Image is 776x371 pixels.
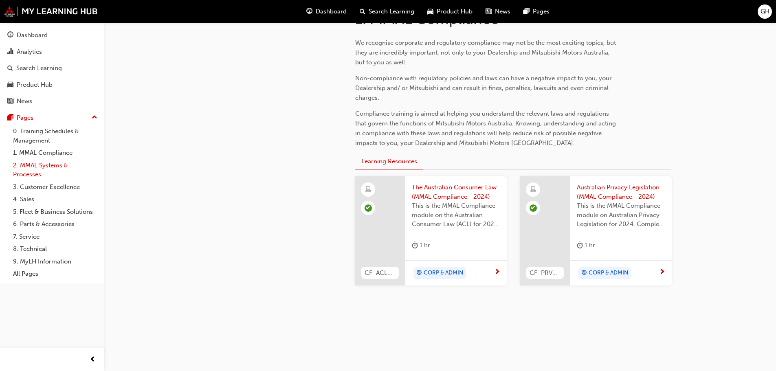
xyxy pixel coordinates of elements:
span: We recognise corporate and regulatory compliance may not be the most exciting topics, but they ar... [355,39,618,66]
a: CF_ACL24_M1The Australian Consumer Law (MMAL Compliance - 2024)This is the MMAL Compliance module... [355,176,507,285]
div: Pages [17,113,33,123]
span: This is the MMAL Compliance module on Australian Privacy Legislation for 2024. Complete this modu... [577,201,665,229]
span: duration-icon [577,240,583,250]
a: 0. Training Schedules & Management [10,125,101,147]
span: chart-icon [7,48,13,56]
a: 8. Technical [10,243,101,255]
a: Product Hub [3,77,101,92]
button: GH [758,4,772,19]
a: Search Learning [3,61,101,76]
span: Australian Privacy Legislation (MMAL Compliance - 2024) [577,183,665,201]
div: Search Learning [16,64,62,73]
span: Dashboard [316,7,347,16]
a: 6. Parts & Accessories [10,218,101,231]
span: search-icon [7,65,13,72]
span: Pages [533,7,550,16]
a: search-iconSearch Learning [353,3,421,20]
span: next-icon [494,269,500,276]
span: learningRecordVerb_PASS-icon [530,204,537,212]
span: Search Learning [369,7,414,16]
span: This is the MMAL Compliance module on the Australian Consumer Law (ACL) for 2024. Complete this m... [412,201,500,229]
span: next-icon [659,269,665,276]
a: 4. Sales [10,193,101,206]
a: guage-iconDashboard [300,3,353,20]
a: CF_PRVCY24_M1Australian Privacy Legislation (MMAL Compliance - 2024)This is the MMAL Compliance m... [520,176,672,285]
span: pages-icon [523,7,530,17]
img: mmal [4,6,98,17]
a: 2. MMAL Systems & Processes [10,159,101,181]
a: 3. Customer Excellence [10,181,101,193]
div: Dashboard [17,31,48,40]
span: car-icon [427,7,433,17]
span: CORP & ADMIN [424,268,463,278]
span: target-icon [416,268,422,279]
a: All Pages [10,268,101,280]
div: News [17,97,32,106]
a: 7. Service [10,231,101,243]
span: up-icon [92,112,97,123]
span: target-icon [581,268,587,279]
button: Pages [3,110,101,125]
span: CF_PRVCY24_M1 [530,268,561,278]
span: pages-icon [7,114,13,122]
a: news-iconNews [479,3,517,20]
span: guage-icon [306,7,312,17]
span: learningResourceType_ELEARNING-icon [530,184,536,195]
span: guage-icon [7,32,13,39]
a: 5. Fleet & Business Solutions [10,206,101,218]
a: 9. MyLH Information [10,255,101,268]
span: car-icon [7,81,13,89]
span: learningRecordVerb_PASS-icon [365,204,372,212]
span: CF_ACL24_M1 [365,268,396,278]
span: GH [761,7,769,16]
span: learningResourceType_ELEARNING-icon [365,184,371,195]
a: car-iconProduct Hub [421,3,479,20]
a: pages-iconPages [517,3,556,20]
a: News [3,94,101,109]
div: Analytics [17,47,42,57]
a: 1. MMAL Compliance [10,147,101,159]
span: prev-icon [90,355,96,365]
span: News [495,7,510,16]
a: Analytics [3,44,101,59]
span: duration-icon [412,240,418,250]
span: CORP & ADMIN [589,268,628,278]
button: Learning Resources [355,154,423,170]
div: Product Hub [17,80,53,90]
span: search-icon [360,7,365,17]
span: news-icon [7,98,13,105]
a: Dashboard [3,28,101,43]
span: news-icon [486,7,492,17]
span: Non-compliance with regulatory policies and laws can have a negative impact to you, your Dealersh... [355,75,613,101]
span: Product Hub [437,7,473,16]
button: DashboardAnalyticsSearch LearningProduct HubNews [3,26,101,110]
span: Compliance training is aimed at helping you understand the relevant laws and regulations that gov... [355,110,618,147]
div: 1 hr [577,240,595,250]
span: The Australian Consumer Law (MMAL Compliance - 2024) [412,183,500,201]
div: 1 hr [412,240,430,250]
